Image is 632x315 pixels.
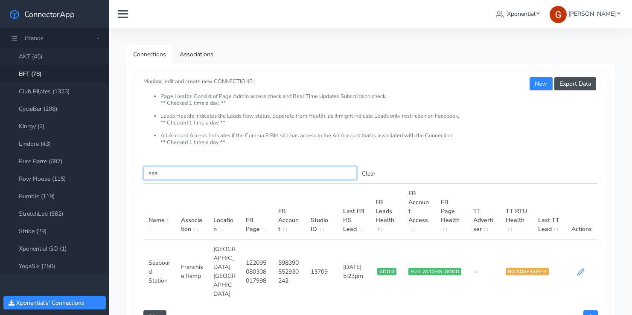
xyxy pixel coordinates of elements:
td: Seaboard Station [143,239,176,303]
a: Xponential [492,6,543,22]
a: [PERSON_NAME] [546,6,623,22]
button: Clear [357,167,381,180]
button: Xponential's' Connections [3,296,106,309]
th: FB Page Health [436,184,468,240]
td: -- [468,239,501,303]
span: FULL ACCESS [408,268,444,275]
th: TT RTU Health [501,184,533,240]
th: Last TT Lead [533,184,565,240]
th: FB Page [241,184,273,240]
th: Name [143,184,176,240]
th: FB Leads Health [370,184,403,240]
span: NO ADVERTISER [506,268,549,275]
button: New [530,77,552,90]
td: [GEOGRAPHIC_DATA],[GEOGRAPHIC_DATA] [208,239,241,303]
button: Export Data [554,77,596,90]
span: Brands [25,34,44,42]
th: FB Account Access [403,184,436,240]
td: [DATE] 5:23pm [338,239,370,303]
img: Greg Clemmons [550,6,567,23]
span: GOOD [377,268,396,275]
input: enter text you want to search [143,167,357,180]
th: Studio ID [306,184,338,240]
span: ConnectorApp [24,9,75,20]
td: -- [533,239,565,303]
a: Connections [126,45,173,64]
th: TT Advertiser [468,184,501,240]
th: FB Account [273,184,306,240]
th: Association [176,184,208,240]
a: Associations [173,45,220,64]
td: 13709 [306,239,338,303]
td: 122095080308017998 [241,239,273,303]
li: Leads Health: Indicates the Leads flow status. Separate from Health, as it might indicate Leads o... [160,113,598,133]
th: Actions [565,184,598,240]
th: Last FB HS Lead [338,184,370,240]
li: Ad Account Access: Indicates if the Comma,8 BM still has access to the Ad Account that is associa... [160,133,598,146]
td: Franchise Ramp [176,239,208,303]
span: [PERSON_NAME] [568,10,616,18]
span: Xponential [507,10,536,18]
span: GOOD [443,268,461,275]
small: Monitor, edit and create new CONNECTIONS: [143,71,598,146]
td: 598390552930242 [273,239,306,303]
li: Page Health: Consist of Page Admin access check and Real Time Updates Subscription check. ** Chec... [160,93,598,113]
th: Location [208,184,241,240]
